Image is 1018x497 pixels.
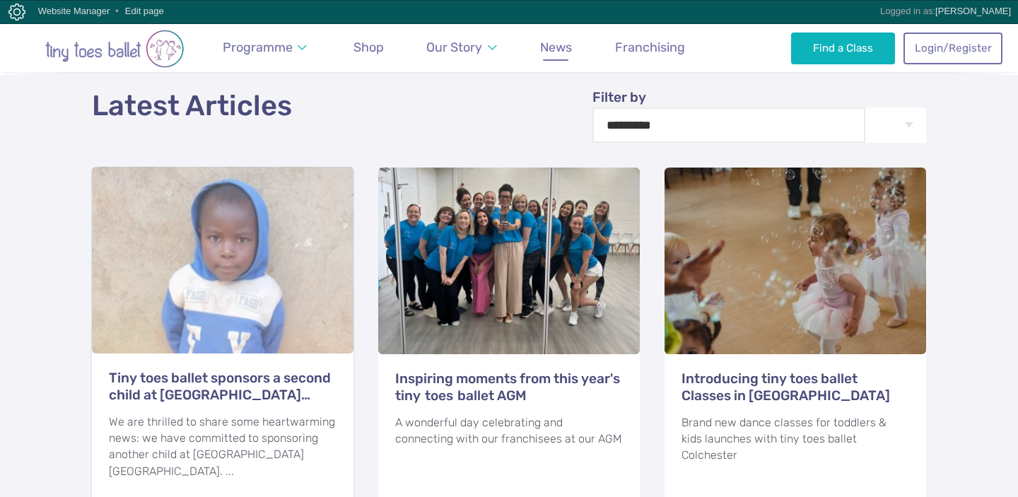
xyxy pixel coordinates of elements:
h2: Latest Articles [92,88,926,124]
a: News [534,32,578,64]
a: Go to home page [16,23,213,72]
span: Shop [353,40,384,54]
div: Brand new dance classes for toddlers & kids launches with tiny toes ballet Colchester [681,414,909,464]
div: A wonderful day celebrating and connecting with our franchisees at our AGM [395,414,623,447]
a: [PERSON_NAME] [935,6,1011,16]
span: Our Story [426,40,482,54]
a: Login/Register [903,33,1002,64]
span: Franchising [615,40,685,54]
img: Copper Bay Digital CMS [8,4,25,21]
span: News [540,40,572,54]
h3: Inspiring moments from this year's tiny toes ballet AGM [395,370,623,404]
span: Programme [223,40,293,54]
a: Programme [216,32,314,64]
select: Filter by [592,107,865,143]
img: tiny toes ballet [16,30,213,68]
a: Our Story [420,32,503,64]
div: Logged in as: [880,1,1011,22]
span: Filter by [592,89,646,105]
a: Find a Class [791,33,895,64]
a: Edit page [125,6,164,16]
h3: Introducing tiny toes ballet Classes in [GEOGRAPHIC_DATA] [681,370,909,404]
a: Shop [347,32,390,64]
div: We are thrilled to share some heartwarming news: we have committed to sponsoring another child at... [109,414,337,479]
a: Franchising [609,32,691,64]
a: Website Manager [38,6,110,16]
h3: Tiny toes ballet sponsors a second child at [GEOGRAPHIC_DATA] [GEOGRAPHIC_DATA] [109,370,337,404]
